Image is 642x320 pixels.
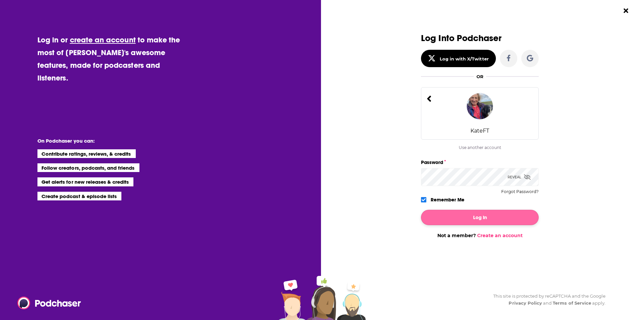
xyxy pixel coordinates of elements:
[488,293,606,307] div: This site is protected by reCAPTCHA and the Google and apply.
[421,232,539,238] div: Not a member?
[37,177,133,186] li: Get alerts for new releases & credits
[470,128,489,134] div: KateFT
[70,35,136,44] a: create an account
[553,300,591,306] a: Terms of Service
[476,74,484,79] div: OR
[421,50,496,67] button: Log in with X/Twitter
[620,4,632,17] button: Close Button
[501,189,539,194] button: Forgot Password?
[37,149,136,158] li: Contribute ratings, reviews, & credits
[421,210,539,225] button: Log In
[508,168,531,186] div: Reveal
[440,56,489,61] div: Log in with X/Twitter
[17,297,76,309] a: Podchaser - Follow, Share and Rate Podcasts
[37,138,171,144] li: On Podchaser you can:
[509,300,542,306] a: Privacy Policy
[421,145,539,150] div: Use another account
[477,232,523,238] a: Create an account
[37,192,121,200] li: Create podcast & episode lists
[421,33,539,43] h3: Log Into Podchaser
[37,163,139,172] li: Follow creators, podcasts, and friends
[421,158,539,167] label: Password
[466,93,493,120] img: KateFT
[17,297,82,309] img: Podchaser - Follow, Share and Rate Podcasts
[431,195,464,204] label: Remember Me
